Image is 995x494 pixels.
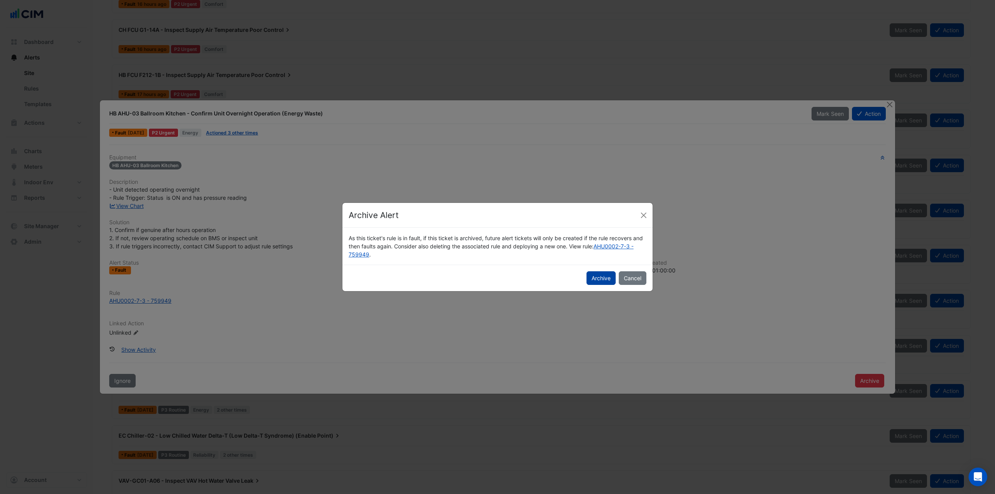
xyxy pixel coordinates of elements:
button: Close [638,209,649,221]
h4: Archive Alert [349,209,399,222]
button: Cancel [619,271,646,285]
div: Open Intercom Messenger [969,468,987,486]
div: As this ticket's rule is in fault, if this ticket is archived, future alert tickets will only be ... [342,228,653,265]
button: Archive [587,271,616,285]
